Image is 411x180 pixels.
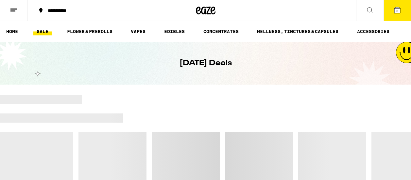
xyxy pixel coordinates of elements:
[200,28,242,35] a: CONCENTRATES
[64,28,116,35] a: FLOWER & PREROLLS
[254,28,342,35] a: WELLNESS, TINCTURES & CAPSULES
[369,160,404,177] iframe: Opens a widget where you can find more information
[161,28,188,35] a: EDIBLES
[396,9,398,13] span: 3
[3,28,21,35] a: HOME
[33,28,52,35] a: SALE
[128,28,149,35] a: VAPES
[354,28,393,35] a: ACCESSORIES
[384,0,411,21] button: 3
[180,58,232,69] h1: [DATE] Deals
